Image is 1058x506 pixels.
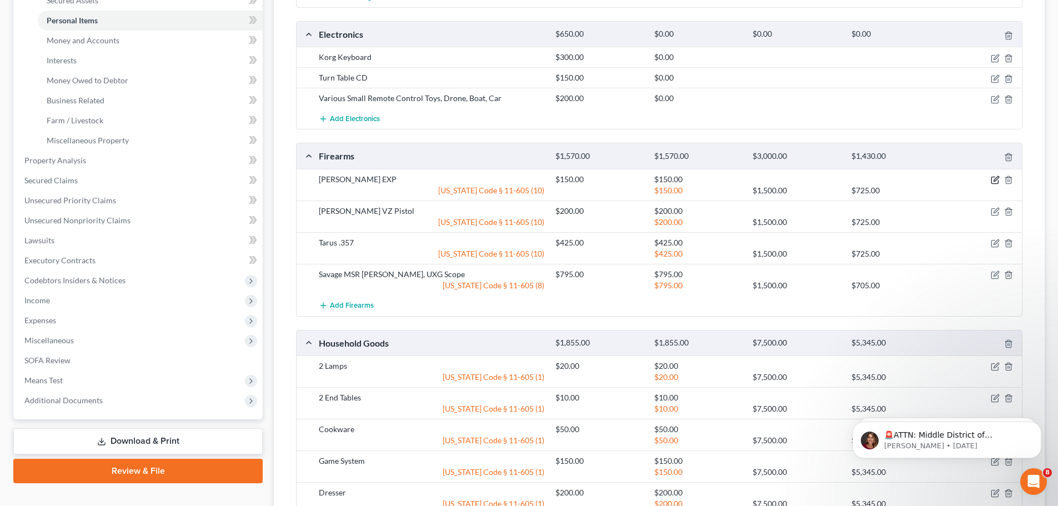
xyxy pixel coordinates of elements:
[747,29,845,39] div: $0.00
[649,338,747,348] div: $1,855.00
[313,269,550,280] div: Savage MSR [PERSON_NAME], UXG Scope
[836,398,1058,476] iframe: Intercom notifications message
[313,174,550,185] div: [PERSON_NAME] EXP
[846,217,944,228] div: $725.00
[747,372,845,383] div: $7,500.00
[747,467,845,478] div: $7,500.00
[38,91,263,111] a: Business Related
[649,269,747,280] div: $795.00
[38,31,263,51] a: Money and Accounts
[313,150,550,162] div: Firearms
[550,206,648,217] div: $200.00
[649,424,747,435] div: $50.00
[649,52,747,63] div: $0.00
[550,269,648,280] div: $795.00
[1020,468,1047,495] iframe: Intercom live chat
[38,51,263,71] a: Interests
[747,217,845,228] div: $1,500.00
[550,392,648,403] div: $10.00
[24,156,86,165] span: Property Analysis
[550,29,648,39] div: $650.00
[47,96,104,105] span: Business Related
[47,16,98,25] span: Personal Items
[48,43,192,53] p: Message from Katie, sent 4w ago
[313,372,550,383] div: [US_STATE] Code § 11-605 (1)
[649,467,747,478] div: $150.00
[649,93,747,104] div: $0.00
[649,403,747,414] div: $10.00
[846,248,944,259] div: $725.00
[313,487,550,498] div: Dresser
[550,338,648,348] div: $1,855.00
[16,350,263,370] a: SOFA Review
[649,455,747,467] div: $150.00
[319,108,380,129] button: Add Electronics
[550,151,648,162] div: $1,570.00
[13,428,263,454] a: Download & Print
[846,280,944,291] div: $705.00
[24,216,131,225] span: Unsecured Nonpriority Claims
[313,467,550,478] div: [US_STATE] Code § 11-605 (1)
[24,315,56,325] span: Expenses
[550,487,648,498] div: $200.00
[16,211,263,231] a: Unsecured Nonpriority Claims
[747,151,845,162] div: $3,000.00
[313,392,550,403] div: 2 End Tables
[649,174,747,185] div: $150.00
[649,280,747,291] div: $795.00
[24,236,54,245] span: Lawsuits
[313,403,550,414] div: [US_STATE] Code § 11-605 (1)
[649,72,747,83] div: $0.00
[319,295,374,316] button: Add Firearms
[313,52,550,63] div: Korg Keyboard
[313,72,550,83] div: Turn Table CD
[649,217,747,228] div: $200.00
[313,455,550,467] div: Game System
[313,360,550,372] div: 2 Lamps
[649,372,747,383] div: $20.00
[649,29,747,39] div: $0.00
[24,395,103,405] span: Additional Documents
[47,56,77,65] span: Interests
[313,28,550,40] div: Electronics
[16,251,263,270] a: Executory Contracts
[313,185,550,196] div: [US_STATE] Code § 11-605 (10)
[24,275,126,285] span: Codebtors Insiders & Notices
[649,360,747,372] div: $20.00
[846,185,944,196] div: $725.00
[38,71,263,91] a: Money Owed to Debtor
[47,36,119,45] span: Money and Accounts
[1043,468,1052,477] span: 8
[313,217,550,228] div: [US_STATE] Code § 11-605 (10)
[24,375,63,385] span: Means Test
[550,360,648,372] div: $20.00
[24,176,78,185] span: Secured Claims
[16,171,263,191] a: Secured Claims
[649,435,747,446] div: $50.00
[747,338,845,348] div: $7,500.00
[747,185,845,196] div: $1,500.00
[313,206,550,217] div: [PERSON_NAME] VZ Pistol
[313,248,550,259] div: [US_STATE] Code § 11-605 (10)
[330,114,380,123] span: Add Electronics
[24,295,50,305] span: Income
[846,29,944,39] div: $0.00
[747,280,845,291] div: $1,500.00
[649,151,747,162] div: $1,570.00
[550,237,648,248] div: $425.00
[47,116,103,125] span: Farm / Livestock
[550,52,648,63] div: $300.00
[550,455,648,467] div: $150.00
[24,355,71,365] span: SOFA Review
[747,435,845,446] div: $7,500.00
[38,131,263,151] a: Miscellaneous Property
[38,111,263,131] a: Farm / Livestock
[48,32,188,129] span: 🚨ATTN: Middle District of [US_STATE] The court has added a new Credit Counseling Field that we ne...
[313,93,550,104] div: Various Small Remote Control Toys, Drone, Boat, Car
[649,237,747,248] div: $425.00
[649,206,747,217] div: $200.00
[747,403,845,414] div: $7,500.00
[313,337,550,349] div: Household Goods
[550,93,648,104] div: $200.00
